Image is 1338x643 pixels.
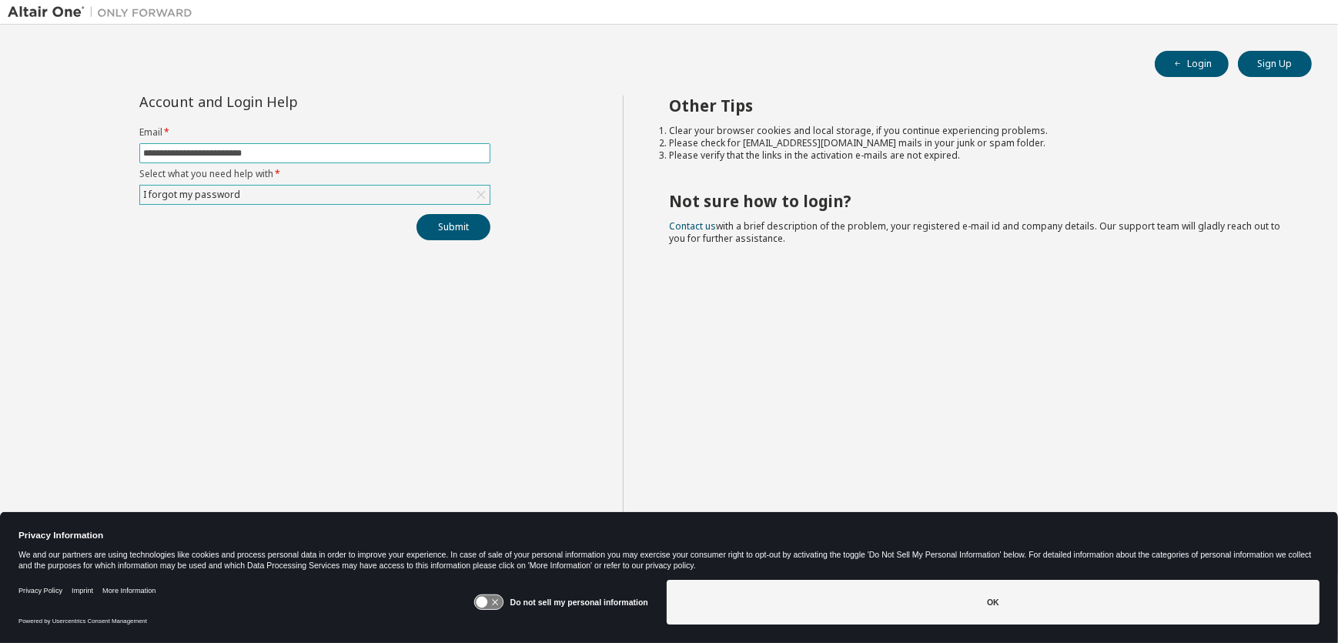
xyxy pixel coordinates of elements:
button: Login [1155,51,1229,77]
button: Submit [416,214,490,240]
div: I forgot my password [140,186,490,204]
li: Please check for [EMAIL_ADDRESS][DOMAIN_NAME] mails in your junk or spam folder. [670,137,1285,149]
h2: Other Tips [670,95,1285,116]
label: Email [139,126,490,139]
div: Account and Login Help [139,95,420,108]
a: Contact us [670,219,717,233]
span: with a brief description of the problem, your registered e-mail id and company details. Our suppo... [670,219,1281,245]
button: Sign Up [1238,51,1312,77]
li: Please verify that the links in the activation e-mails are not expired. [670,149,1285,162]
li: Clear your browser cookies and local storage, if you continue experiencing problems. [670,125,1285,137]
div: I forgot my password [141,186,243,203]
img: Altair One [8,5,200,20]
h2: Not sure how to login? [670,191,1285,211]
label: Select what you need help with [139,168,490,180]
